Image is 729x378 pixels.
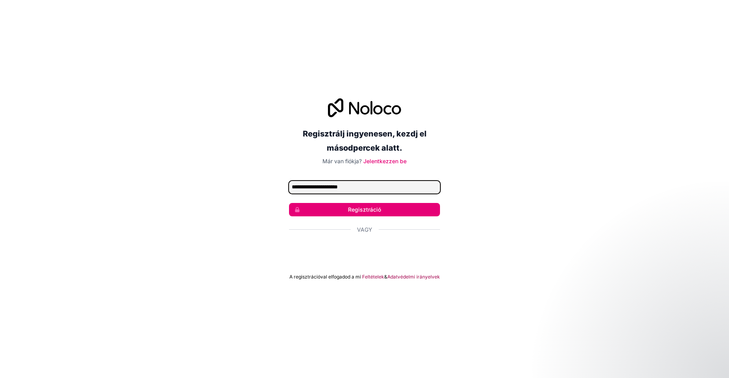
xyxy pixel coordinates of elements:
[362,274,384,280] a: Feltételek
[348,206,381,213] font: Regisztráció
[289,203,440,216] button: Regisztráció
[303,129,427,153] font: Regisztrálj ingyenesen, kezdj el másodpercek alatt.
[289,181,440,194] input: E-mail cím
[387,274,440,280] a: Adatvédelmi irányelvek
[363,158,407,164] a: Jelentkezzen be
[572,319,729,374] iframe: Intercom értesítések
[322,158,362,164] font: Már van fiókja?
[285,242,444,260] iframe: Bejelentkezés Google-fiókkal gomb
[384,274,387,280] font: &
[289,274,361,280] font: A regisztrációval elfogadod a mi
[357,226,372,233] font: Vagy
